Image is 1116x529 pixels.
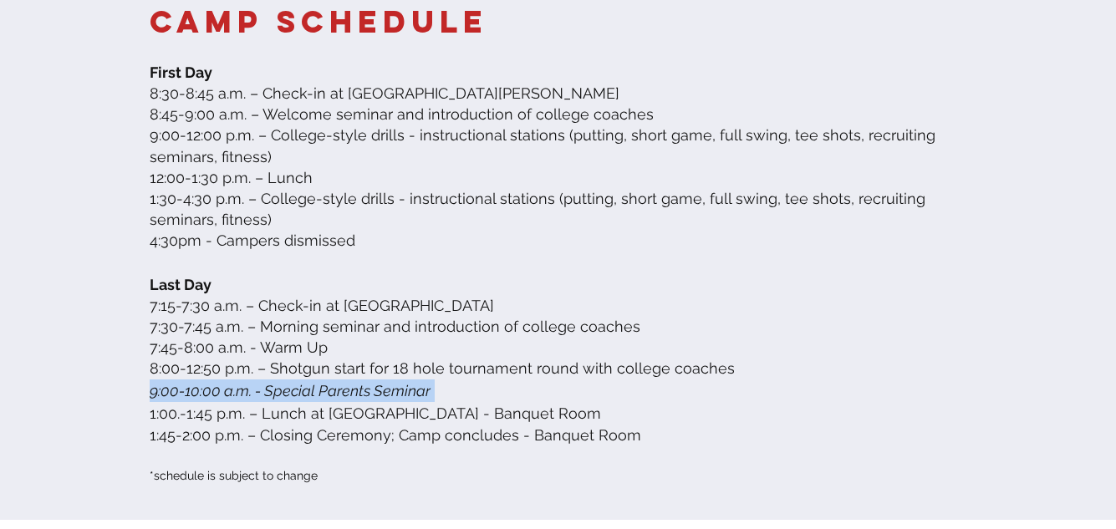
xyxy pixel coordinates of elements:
span: 8:30-8:45 a.m. – Check-in at [GEOGRAPHIC_DATA][PERSON_NAME] [150,84,619,102]
span: 9:00-12:00 p.m. – College-style drills - instructional stations (putting, short game, full swing,... [150,126,935,165]
span: Last Day [150,276,211,293]
span: 7:15-7:30 a.m. – Check-in at [GEOGRAPHIC_DATA] [150,297,494,314]
span: *schedule is subject to change [150,469,318,482]
span: 12:00-1:30 p.m. – Lunch 1:30-4:30 p.m. – College-style drills - instructional stations (putting, ... [150,169,925,228]
span: Camp Schedule [150,3,488,41]
span: 8:45-9:00 a.m. – Welcome seminar and introduction of college coaches [150,105,654,123]
span: First Day [150,64,212,81]
span: 1:45-2:00 p.m. – Closing Ceremony; Camp concludes - Banquet Room [150,426,641,444]
span: 4:30pm - Campers dismissed [150,231,355,249]
span: 7:45-8:00 a.m. - Warm Up 8:00-12:50 p.m. – Shotgun start for 18 hole tournament round with colleg... [150,338,735,377]
span: 9:00-10:00 a.m. - Special Parents Seminar [150,382,431,399]
span: 1:00.-1:45 p.m. – Lunch at [GEOGRAPHIC_DATA] - Banquet Room [150,404,601,422]
span: 7:30-7:45 a.m. – Morning seminar and introduction of college coaches [150,318,640,335]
